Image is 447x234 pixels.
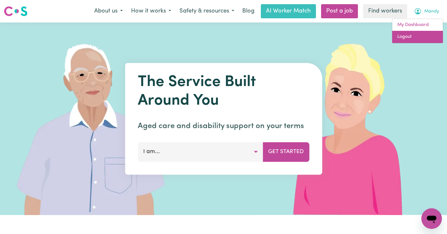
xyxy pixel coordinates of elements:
iframe: Button to launch messaging window [421,208,442,229]
button: Get Started [263,142,309,161]
a: Find workers [363,4,407,18]
button: About us [90,4,127,18]
button: I am... [138,142,263,161]
img: Careseekers logo [4,5,28,17]
h1: The Service Built Around You [138,73,309,110]
button: How it works [127,4,175,18]
a: Logout [392,31,443,43]
button: My Account [410,4,443,18]
a: Blog [238,4,258,18]
p: Aged care and disability support on your terms [138,120,309,132]
a: Post a job [321,4,358,18]
a: AI Worker Match [261,4,316,18]
span: Mandy [424,8,439,15]
a: My Dashboard [392,19,443,31]
button: Safety & resources [175,4,238,18]
a: Careseekers logo [4,4,28,19]
div: My Account [392,19,443,43]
